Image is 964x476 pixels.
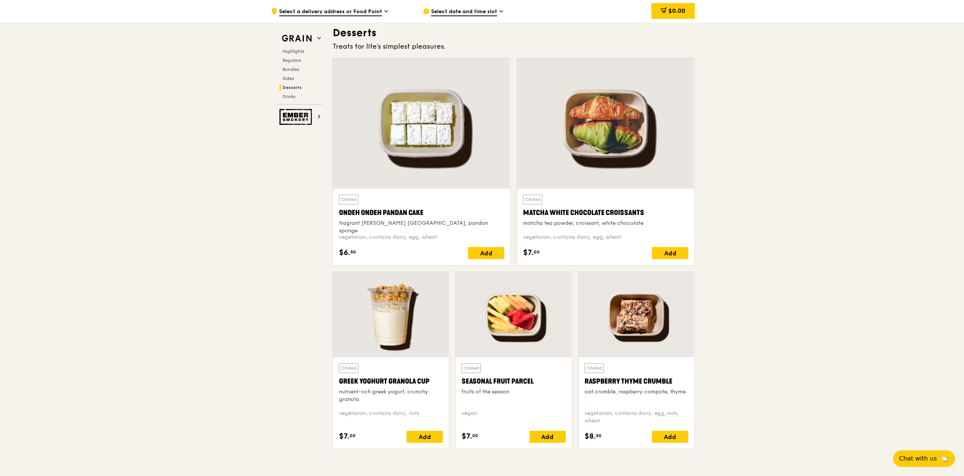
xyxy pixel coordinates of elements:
[339,410,443,425] div: vegetarian, contains dairy, nuts
[585,388,688,396] div: oat crumble, raspberry compote, thyme
[468,247,504,259] div: Add
[893,450,955,467] button: Chat with us🦙
[530,431,566,443] div: Add
[282,58,301,63] span: Regulars
[585,376,688,387] div: Raspberry Thyme Crumble
[585,431,596,442] span: $8.
[339,207,504,218] div: Ondeh Ondeh Pandan Cake
[523,247,534,258] span: $7.
[350,433,356,439] span: 00
[585,410,688,425] div: vegetarian, contains dairy, egg, nuts, wheat
[523,220,688,227] div: matcha tea powder, croissant, white chocolate
[431,8,497,16] span: Select date and time slot
[339,376,443,387] div: Greek Yoghurt Granola Cup
[462,431,472,442] span: $7.
[940,454,949,463] span: 🦙
[462,363,481,373] div: Chilled
[339,247,350,258] span: $6.
[339,195,358,204] div: Chilled
[279,8,382,16] span: Select a delivery address or Food Point
[339,233,504,241] div: vegetarian, contains dairy, egg, wheat
[652,431,688,443] div: Add
[652,247,688,259] div: Add
[282,49,304,54] span: Highlights
[534,249,540,255] span: 00
[350,249,356,255] span: 50
[279,32,314,45] img: Grain web logo
[282,94,295,99] span: Drinks
[523,207,688,218] div: Matcha White Chocolate Croissants
[596,433,602,439] span: 50
[339,388,443,403] div: nutrient-rich greek yogurt, crunchy granola
[462,410,565,425] div: vegan
[472,433,478,439] span: 00
[668,7,685,14] span: $0.00
[333,41,695,52] div: Treats for life's simplest pleasures.
[462,388,565,396] div: fruits of the season
[279,109,314,125] img: Ember Smokery web logo
[899,454,937,463] span: Chat with us
[282,85,302,90] span: Desserts
[585,363,604,373] div: Chilled
[339,363,358,373] div: Chilled
[339,220,504,235] div: fragrant [PERSON_NAME] [GEOGRAPHIC_DATA], pandan sponge
[282,67,299,72] span: Bundles
[523,195,542,204] div: Chilled
[407,431,443,443] div: Add
[282,76,294,81] span: Sides
[523,233,688,241] div: vegetarian, contains dairy, egg, wheat
[462,376,565,387] div: Seasonal Fruit Parcel
[333,26,695,40] h3: Desserts
[339,431,350,442] span: $7.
